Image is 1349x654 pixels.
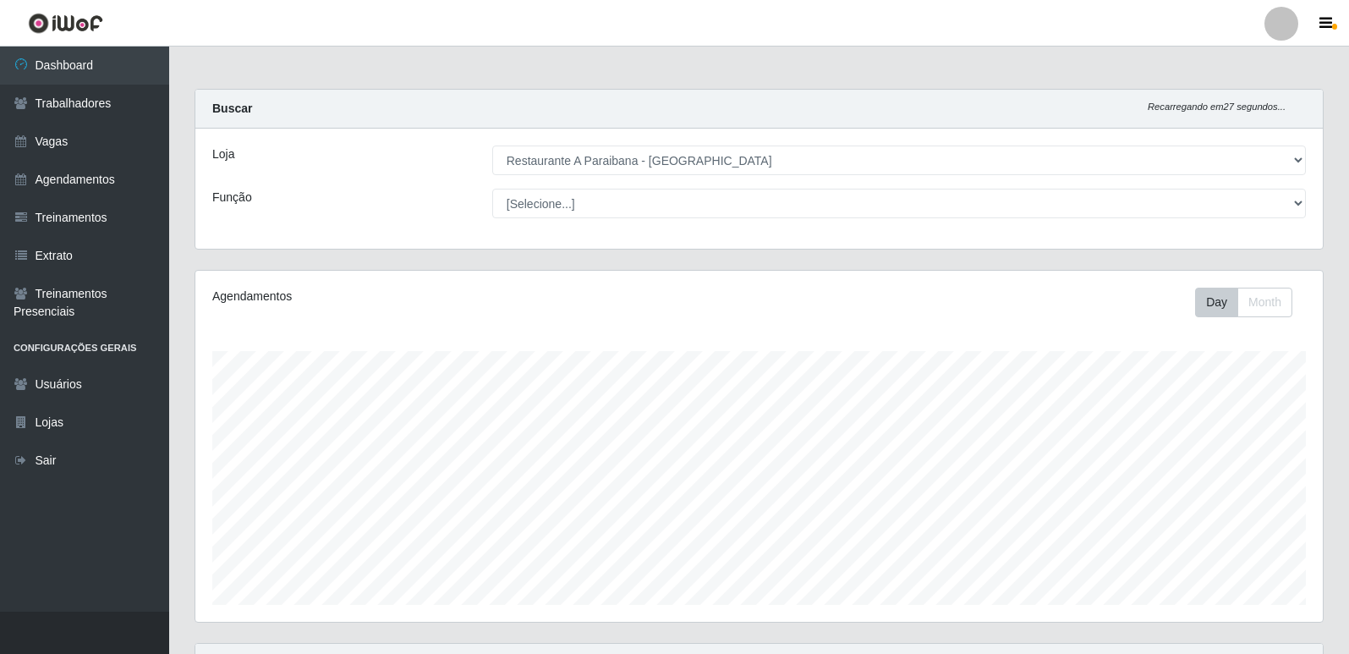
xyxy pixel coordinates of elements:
button: Month [1237,288,1292,317]
label: Loja [212,146,234,163]
label: Função [212,189,252,206]
div: First group [1195,288,1292,317]
strong: Buscar [212,102,252,115]
img: CoreUI Logo [28,13,103,34]
button: Day [1195,288,1238,317]
div: Agendamentos [212,288,653,305]
div: Toolbar with button groups [1195,288,1306,317]
i: Recarregando em 27 segundos... [1148,102,1286,112]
